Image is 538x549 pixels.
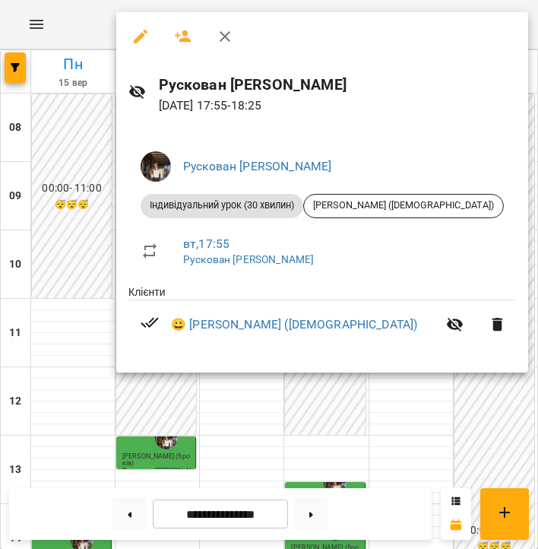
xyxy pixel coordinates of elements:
a: 😀 [PERSON_NAME] ([DEMOGRAPHIC_DATA]) [171,316,417,334]
a: Рускован [PERSON_NAME] [183,253,314,265]
img: 4bf5e9be0fd49c8e8c79a44e76c85ede.jpeg [141,151,171,182]
span: [PERSON_NAME] ([DEMOGRAPHIC_DATA]) [304,198,503,212]
span: Індивідуальний урок (30 хвилин) [141,198,303,212]
p: [DATE] 17:55 - 18:25 [159,97,516,115]
a: вт , 17:55 [183,236,229,251]
ul: Клієнти [128,284,516,355]
div: [PERSON_NAME] ([DEMOGRAPHIC_DATA]) [303,194,504,218]
svg: Візит сплачено [141,313,159,332]
a: Рускован [PERSON_NAME] [183,159,331,173]
h6: Рускован [PERSON_NAME] [159,73,516,97]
